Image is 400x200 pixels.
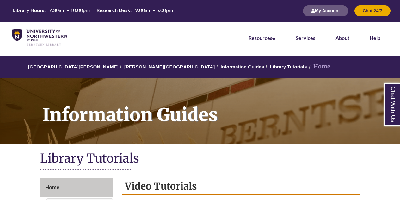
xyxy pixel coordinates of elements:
a: Services [296,35,315,41]
a: Hours Today [10,7,175,15]
a: Help [370,35,380,41]
th: Library Hours: [10,7,46,14]
a: Library Tutorials [270,64,307,69]
a: Home [40,178,113,197]
a: Resources [249,35,275,41]
span: 7:30am – 10:00pm [49,7,90,13]
li: Home [307,62,330,71]
a: [GEOGRAPHIC_DATA][PERSON_NAME] [28,64,119,69]
a: Information Guides [220,64,264,69]
a: [PERSON_NAME][GEOGRAPHIC_DATA] [124,64,215,69]
h1: Information Guides [35,78,400,136]
a: Chat 24/7 [354,8,391,13]
h2: Video Tutorials [122,178,360,195]
img: UNWSP Library Logo [12,29,67,46]
th: Research Desk: [94,7,132,14]
a: My Account [303,8,348,13]
span: 9:00am – 5:00pm [135,7,173,13]
span: Home [46,185,59,190]
h1: Library Tutorials [40,151,360,167]
a: About [335,35,349,41]
button: Chat 24/7 [354,5,391,16]
button: My Account [303,5,348,16]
